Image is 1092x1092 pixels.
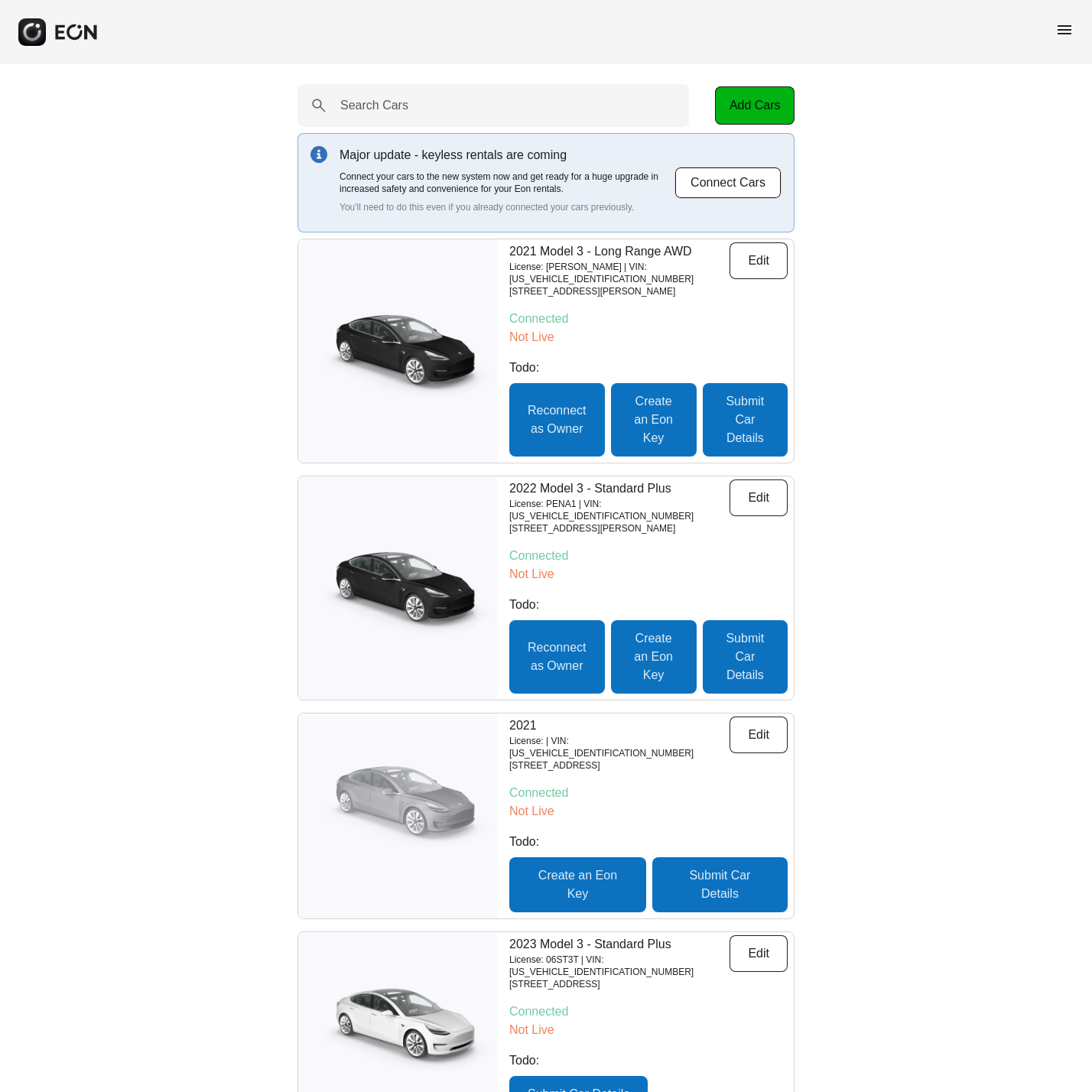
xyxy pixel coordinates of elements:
p: Connect your cars to the new system now and get ready for a huge upgrade in increased safety and ... [340,171,674,195]
button: Edit [730,242,788,279]
p: Todo: [509,833,788,851]
p: Connected [509,547,788,565]
img: car [298,766,497,866]
p: 2021 Model 3 - Long Range AWD [509,242,730,261]
p: [STREET_ADDRESS] [509,759,730,772]
p: License: PENA1 | VIN: [US_VEHICLE_IDENTIFICATION_NUMBER] [509,498,730,522]
button: Connect Cars [674,167,782,199]
button: Submit Car Details [703,383,788,457]
button: Edit [730,717,788,753]
button: Reconnect as Owner [509,383,605,457]
button: Add Cars [715,86,795,125]
label: Search Cars [340,96,408,115]
p: You'll need to do this even if you already connected your cars previously. [340,201,674,213]
p: Connected [509,310,788,328]
p: [STREET_ADDRESS] [509,978,730,990]
button: Submit Car Details [703,620,788,694]
p: Not Live [509,1021,788,1039]
button: Submit Car Details [652,857,788,912]
p: Connected [509,1003,788,1021]
img: car [298,976,497,1075]
button: Create an Eon Key [611,620,697,694]
span: menu [1055,21,1074,39]
p: Todo: [509,1051,788,1070]
img: car [298,538,497,638]
p: 2023 Model 3 - Standard Plus [509,935,730,954]
p: [STREET_ADDRESS][PERSON_NAME] [509,522,730,535]
p: License: | VIN: [US_VEHICLE_IDENTIFICATION_NUMBER] [509,735,730,759]
img: car [298,301,497,401]
img: info [310,146,327,163]
button: Create an Eon Key [509,857,646,912]
p: Not Live [509,328,788,346]
p: Connected [509,784,788,802]
button: Edit [730,935,788,972]
p: License: [PERSON_NAME] | VIN: [US_VEHICLE_IDENTIFICATION_NUMBER] [509,261,730,285]
p: Todo: [509,359,788,377]
p: Major update - keyless rentals are coming [340,146,674,164]
p: Not Live [509,802,788,821]
p: Todo: [509,596,788,614]
p: 2022 Model 3 - Standard Plus [509,479,730,498]
p: 2021 [509,717,730,735]
button: Edit [730,479,788,516]
button: Reconnect as Owner [509,620,605,694]
button: Create an Eon Key [611,383,697,457]
p: [STREET_ADDRESS][PERSON_NAME] [509,285,730,297]
p: License: 06ST3T | VIN: [US_VEHICLE_IDENTIFICATION_NUMBER] [509,954,730,978]
p: Not Live [509,565,788,583]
